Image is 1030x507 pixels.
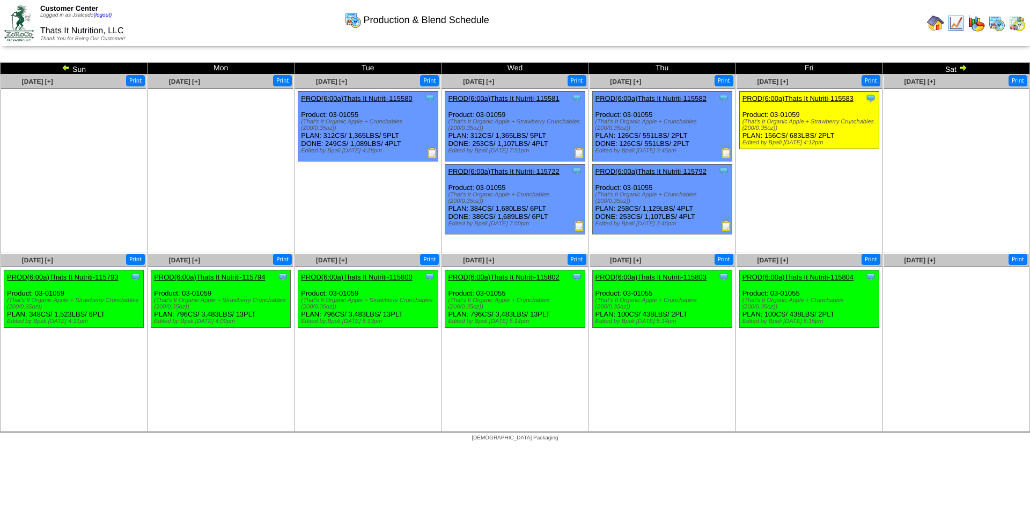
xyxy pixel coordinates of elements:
button: Print [568,75,586,86]
div: Edited by Bpali [DATE] 5:13pm [301,318,437,325]
div: Edited by Bpali [DATE] 5:14pm [595,318,732,325]
div: Edited by Bpali [DATE] 3:45pm [595,148,732,154]
a: PROD(6:00a)Thats It Nutriti-115804 [742,273,854,281]
div: Edited by Bpali [DATE] 4:11pm [7,318,143,325]
img: Tooltip [718,166,729,177]
a: [DATE] [+] [904,78,936,85]
img: calendarinout.gif [1009,14,1026,32]
span: [DATE] [+] [22,78,53,85]
button: Print [568,254,586,265]
div: Edited by Bpali [DATE] 5:14pm [448,318,584,325]
div: (That's It Organic Apple + Crunchables (200/0.35oz)) [448,192,584,204]
a: PROD(6:00a)Thats It Nutriti-115793 [7,273,118,281]
div: Product: 03-01055 PLAN: 796CS / 3,483LBS / 13PLT [445,270,585,328]
div: Edited by Bpali [DATE] 7:51pm [448,148,584,154]
div: Edited by Bpali [DATE] 7:50pm [448,221,584,227]
td: Wed [442,63,588,75]
div: (That's It Organic Apple + Crunchables (200/0.35oz)) [301,119,437,131]
button: Print [1009,75,1027,86]
a: [DATE] [+] [610,256,641,264]
img: Production Report [574,221,585,231]
div: Edited by Bpali [DATE] 4:12pm [742,139,879,146]
a: PROD(6:00a)Thats It Nutriti-115792 [595,167,707,175]
button: Print [715,254,733,265]
div: (That's It Organic Apple + Crunchables (200/0.35oz)) [595,297,732,310]
img: Tooltip [424,271,435,282]
button: Print [273,75,292,86]
button: Print [126,75,145,86]
button: Print [1009,254,1027,265]
a: [DATE] [+] [169,78,200,85]
a: PROD(6:00a)Thats It Nutriti-115722 [448,167,559,175]
span: [DATE] [+] [463,256,494,264]
td: Sun [1,63,148,75]
div: Product: 03-01055 PLAN: 100CS / 438LBS / 2PLT [739,270,879,328]
span: Logged in as Jsalcedo [40,12,112,18]
img: arrowleft.gif [62,63,70,72]
a: [DATE] [+] [316,78,347,85]
button: Print [420,254,439,265]
span: [DATE] [+] [757,256,788,264]
a: (logout) [93,12,112,18]
div: Edited by Bpali [DATE] 5:15pm [742,318,879,325]
a: PROD(6:00a)Thats It Nutriti-115802 [448,273,559,281]
button: Print [273,254,292,265]
div: Product: 03-01055 PLAN: 258CS / 1,129LBS / 4PLT DONE: 253CS / 1,107LBS / 4PLT [592,165,732,234]
img: home.gif [927,14,944,32]
div: Edited by Bpali [DATE] 3:45pm [595,221,732,227]
span: Thats It Nutrition, LLC [40,26,124,35]
a: [DATE] [+] [610,78,641,85]
img: ZoRoCo_Logo(Green%26Foil)%20jpg.webp [4,5,34,41]
img: Tooltip [571,166,582,177]
a: PROD(6:00a)Thats It Nutriti-115582 [595,94,707,102]
img: Production Report [427,148,438,158]
div: (That's It Organic Apple + Strawberry Crunchables (200/0.35oz)) [154,297,290,310]
div: (That's It Organic Apple + Crunchables (200/0.35oz)) [595,119,732,131]
img: Tooltip [130,271,141,282]
div: (That's It Organic Apple + Strawberry Crunchables (200/0.35oz)) [7,297,143,310]
a: [DATE] [+] [463,78,494,85]
img: graph.gif [968,14,985,32]
div: (That's It Organic Apple + Crunchables (200/0.35oz)) [742,297,879,310]
div: Product: 03-01059 PLAN: 796CS / 3,483LBS / 13PLT [151,270,291,328]
a: PROD(6:00a)Thats It Nutriti-115803 [595,273,707,281]
img: Tooltip [718,271,729,282]
td: Fri [735,63,882,75]
div: (That's It Organic Apple + Strawberry Crunchables (200/0.35oz)) [448,119,584,131]
button: Print [715,75,733,86]
button: Print [420,75,439,86]
img: line_graph.gif [947,14,965,32]
img: Tooltip [277,271,288,282]
a: PROD(6:00a)Thats It Nutriti-115581 [448,94,559,102]
span: Customer Center [40,4,98,12]
img: Tooltip [424,93,435,104]
div: Product: 03-01055 PLAN: 384CS / 1,680LBS / 6PLT DONE: 386CS / 1,689LBS / 6PLT [445,165,585,234]
img: Production Report [721,148,732,158]
a: [DATE] [+] [316,256,347,264]
a: [DATE] [+] [904,256,936,264]
td: Mon [148,63,295,75]
div: Product: 03-01055 PLAN: 312CS / 1,365LBS / 5PLT DONE: 249CS / 1,089LBS / 4PLT [298,92,438,161]
button: Print [862,254,880,265]
button: Print [126,254,145,265]
span: [DEMOGRAPHIC_DATA] Packaging [472,435,558,441]
div: (That's It Organic Apple + Strawberry Crunchables (200/0.35oz)) [742,119,879,131]
a: PROD(6:00a)Thats It Nutriti-115794 [154,273,265,281]
img: Tooltip [571,93,582,104]
a: PROD(6:00a)Thats It Nutriti-115580 [301,94,412,102]
div: (That's It Organic Apple + Crunchables (200/0.35oz)) [595,192,732,204]
div: (That's It Organic Apple + Strawberry Crunchables (200/0.35oz)) [301,297,437,310]
a: PROD(6:00a)Thats It Nutriti-115583 [742,94,854,102]
span: Production & Blend Schedule [364,14,489,26]
img: Tooltip [865,93,876,104]
a: [DATE] [+] [22,256,53,264]
div: Edited by Bpali [DATE] 4:09pm [154,318,290,325]
img: Tooltip [718,93,729,104]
